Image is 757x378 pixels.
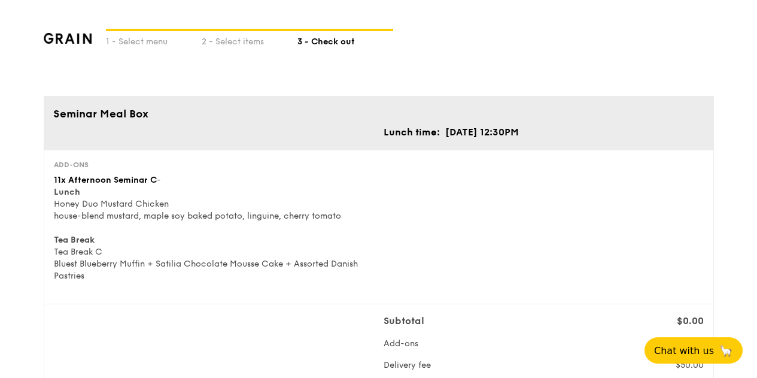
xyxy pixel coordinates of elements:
[202,31,297,48] div: 2 - Select items
[384,360,431,370] span: Delivery fee
[384,125,445,140] td: Lunch time:
[297,31,393,48] div: 3 - Check out
[445,125,519,140] td: [DATE] 12:30PM
[654,345,714,356] span: Chat with us
[676,360,704,370] span: $50.00
[384,338,418,349] span: Add-ons
[719,344,733,358] span: 🦙
[384,315,424,326] span: Subtotal
[54,187,80,197] b: Lunch
[106,31,202,48] div: 1 - Select menu
[53,105,704,122] div: Seminar Meal Box
[54,160,374,170] div: Add-ons
[644,337,743,364] button: Chat with us🦙
[677,315,704,326] span: $0.00
[54,235,95,245] b: Tea Break
[54,175,157,185] span: 11x Afternoon Seminar C
[44,33,92,44] img: grain-logotype.1cdc1e11.png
